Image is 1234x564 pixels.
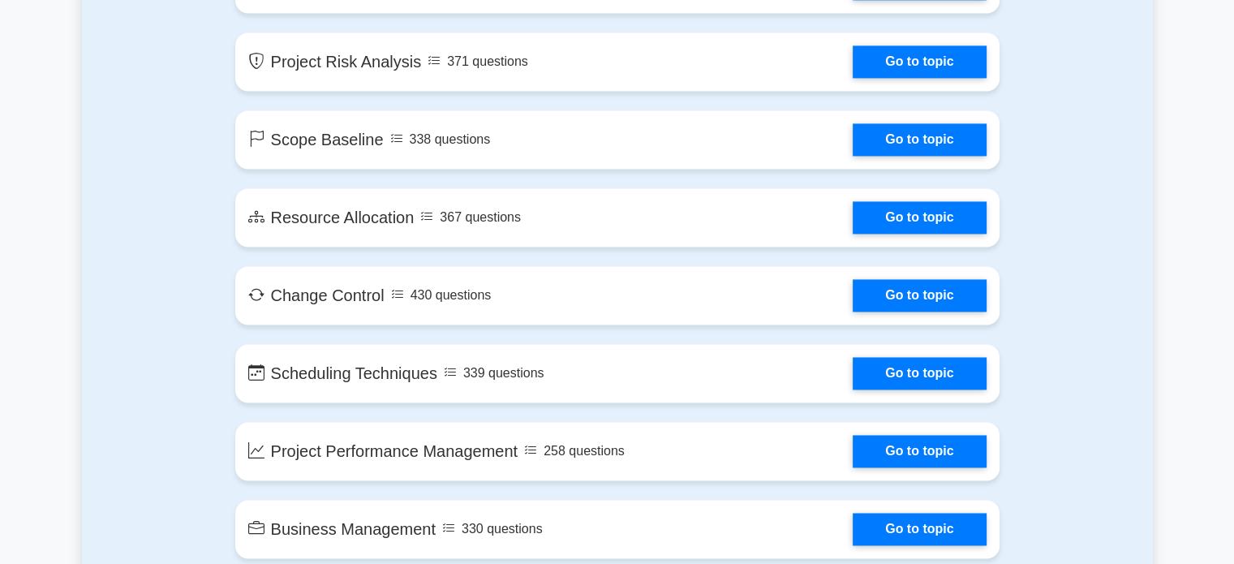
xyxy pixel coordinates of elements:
[853,435,986,467] a: Go to topic
[853,279,986,312] a: Go to topic
[853,45,986,78] a: Go to topic
[853,357,986,390] a: Go to topic
[853,201,986,234] a: Go to topic
[853,123,986,156] a: Go to topic
[853,513,986,545] a: Go to topic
